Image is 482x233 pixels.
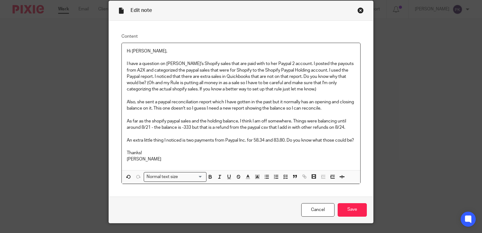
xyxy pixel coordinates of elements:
p: I have a question on [PERSON_NAME]'s Shopify sales that are paid with to her Paypal 2 account. I ... [127,61,356,92]
div: Close this dialog window [357,7,364,14]
p: An extra little thing I noticed is two payments from Paypal Inc. for 58.34 and 83.80. Do you know... [127,137,356,144]
label: Content [121,33,361,40]
p: As far as the shopify paypal sales and the holding balance, I think I am off somewhere. Things we... [127,118,356,131]
div: Search for option [144,172,206,182]
p: [PERSON_NAME] [127,156,356,162]
span: Normal text size [145,174,179,180]
span: Edit note [131,8,152,13]
input: Save [338,203,367,217]
input: Search for option [180,174,203,180]
p: Hi [PERSON_NAME], [127,48,356,54]
p: Also, she sent a paypal reconciliation report which I have gotten in the past but it normally has... [127,99,356,112]
a: Cancel [301,203,335,217]
p: Thanks! [127,150,356,156]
